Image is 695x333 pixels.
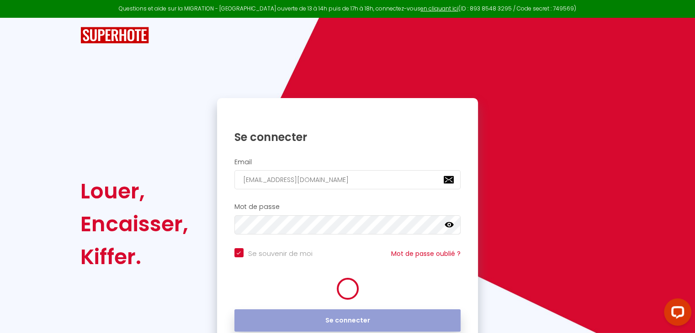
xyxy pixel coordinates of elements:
a: Mot de passe oublié ? [391,249,461,258]
a: en cliquant ici [420,5,458,12]
button: Se connecter [234,309,461,332]
img: SuperHote logo [80,27,149,44]
h2: Mot de passe [234,203,461,211]
div: Encaisser, [80,208,188,240]
div: Kiffer. [80,240,188,273]
h2: Email [234,158,461,166]
div: Louer, [80,175,188,208]
h1: Se connecter [234,130,461,144]
input: Ton Email [234,170,461,189]
iframe: LiveChat chat widget [657,295,695,333]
